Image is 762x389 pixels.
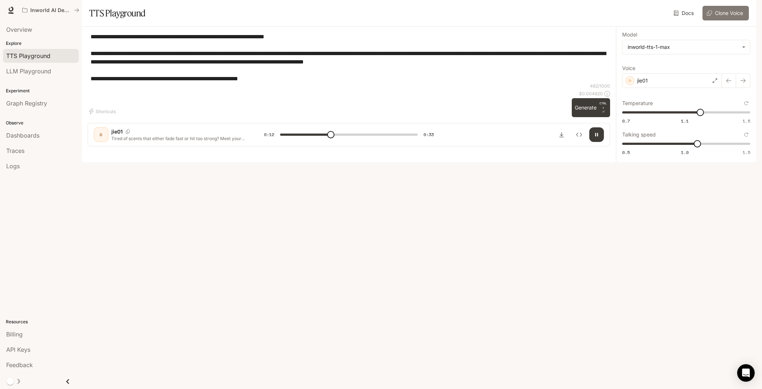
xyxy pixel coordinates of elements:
p: jie01 [111,128,123,135]
p: Inworld AI Demos [30,7,71,14]
div: inworld-tts-1-max [628,43,738,51]
button: Download audio [554,127,569,142]
span: 1.1 [681,118,689,124]
span: 0.7 [622,118,630,124]
button: Copy Voice ID [123,130,133,134]
span: 1.5 [743,118,750,124]
div: inworld-tts-1-max [623,40,750,54]
span: 0:33 [424,131,434,138]
a: Docs [672,6,697,20]
p: jie01 [637,77,648,84]
p: Talking speed [622,132,656,137]
span: 1.0 [681,149,689,155]
button: GenerateCTRL +⏎ [572,98,610,117]
p: Temperature [622,101,653,106]
div: Open Intercom Messenger [737,364,755,382]
button: Reset to default [742,131,750,139]
p: 482 / 1000 [590,83,610,89]
p: CTRL + [600,101,607,110]
h1: TTS Playground [89,6,146,20]
p: ⏎ [600,101,607,114]
button: Clone Voice [702,6,749,20]
button: All workspaces [19,3,83,18]
button: Inspect [572,127,586,142]
button: Shortcuts [88,105,119,117]
span: 0.5 [622,149,630,155]
p: Voice [622,66,635,71]
p: Model [622,32,637,37]
div: D [95,129,107,140]
p: Tired of scents that either fade fast or hit too strong? Meet your new go-to. Midnight Marine’s t... [111,135,246,142]
span: 1.5 [743,149,750,155]
span: 0:12 [264,131,274,138]
button: Reset to default [742,99,750,107]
